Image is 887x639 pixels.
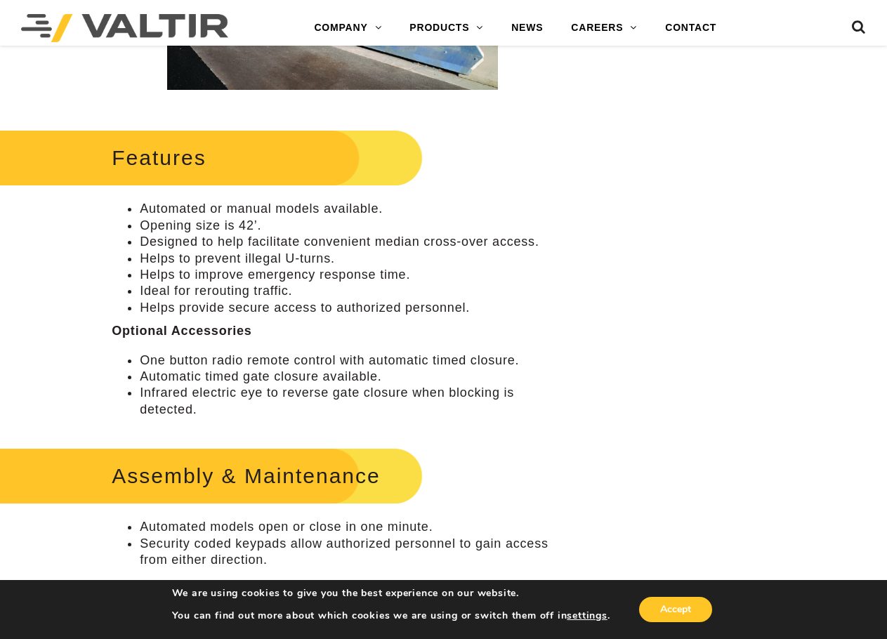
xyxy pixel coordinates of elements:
[112,324,251,338] strong: Optional Accessories
[140,234,553,250] li: Designed to help facilitate convenient median cross-over access.
[395,14,497,42] a: PRODUCTS
[140,519,553,535] li: Automated models open or close in one minute.
[140,369,553,385] li: Automatic timed gate closure available.
[651,14,730,42] a: CONTACT
[172,587,610,600] p: We are using cookies to give you the best experience on our website.
[639,597,712,622] button: Accept
[21,14,228,42] img: Valtir
[497,14,557,42] a: NEWS
[140,536,553,569] li: Security coded keypads allow authorized personnel to gain access from either direction.
[557,14,651,42] a: CAREERS
[140,300,553,316] li: Helps provide secure access to authorized personnel.
[300,14,395,42] a: COMPANY
[567,610,607,622] button: settings
[140,283,553,299] li: Ideal for rerouting traffic.
[172,610,610,622] p: You can find out more about which cookies we are using or switch them off in .
[140,385,553,418] li: Infrared electric eye to reverse gate closure when blocking is detected.
[140,218,553,234] li: Opening size is 42’.
[140,201,553,217] li: Automated or manual models available.
[140,251,553,267] li: Helps to prevent illegal U-turns.
[140,267,553,283] li: Helps to improve emergency response time.
[140,353,553,369] li: One button radio remote control with automatic timed closure.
